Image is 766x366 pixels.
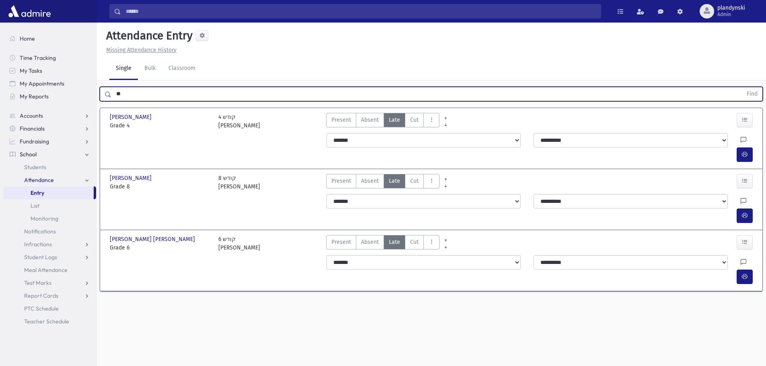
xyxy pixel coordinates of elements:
span: Monitoring [31,215,58,222]
span: [PERSON_NAME] [110,174,153,182]
a: My Tasks [3,64,96,77]
span: List [31,202,39,209]
span: [PERSON_NAME] [PERSON_NAME] [110,235,197,243]
span: Accounts [20,112,43,119]
h5: Attendance Entry [103,29,193,43]
span: PTC Schedule [24,305,59,312]
a: Infractions [3,238,96,251]
span: Cut [410,177,419,185]
div: 6 קודש [PERSON_NAME] [218,235,260,252]
button: Find [742,87,762,101]
span: Present [331,116,351,124]
span: Fundraising [20,138,49,145]
span: Grade 6 [110,243,210,252]
span: Infractions [24,241,52,248]
a: Report Cards [3,289,96,302]
span: Grade 4 [110,121,210,130]
span: School [20,151,37,158]
span: My Tasks [20,67,42,74]
img: AdmirePro [6,3,53,19]
div: AttTypes [326,113,439,130]
div: AttTypes [326,174,439,191]
span: My Appointments [20,80,64,87]
a: Time Tracking [3,51,96,64]
a: Teacher Schedule [3,315,96,328]
u: Missing Attendance History [106,47,177,53]
a: Home [3,32,96,45]
span: Students [24,164,46,171]
a: Monitoring [3,212,96,225]
a: Notifications [3,225,96,238]
a: Entry [3,186,94,199]
span: Admin [717,11,745,18]
a: Fundraising [3,135,96,148]
div: 8 קודש [PERSON_NAME] [218,174,260,191]
span: Time Tracking [20,54,56,61]
a: Attendance [3,174,96,186]
a: Test Marks [3,276,96,289]
div: 4 קודש [PERSON_NAME] [218,113,260,130]
span: Attendance [24,176,54,184]
span: Present [331,238,351,246]
span: Teacher Schedule [24,318,69,325]
span: Late [389,116,400,124]
a: Missing Attendance History [103,47,177,53]
span: Grade 8 [110,182,210,191]
span: Absent [361,177,379,185]
a: Student Logs [3,251,96,264]
span: Test Marks [24,279,51,286]
a: Accounts [3,109,96,122]
a: Financials [3,122,96,135]
span: Report Cards [24,292,58,299]
a: List [3,199,96,212]
span: plandynski [717,5,745,11]
span: [PERSON_NAME] [110,113,153,121]
a: School [3,148,96,161]
a: My Reports [3,90,96,103]
span: Cut [410,116,419,124]
span: My Reports [20,93,49,100]
a: Bulk [138,57,162,80]
span: Absent [361,238,379,246]
span: Cut [410,238,419,246]
span: Financials [20,125,45,132]
span: Late [389,177,400,185]
span: Entry [31,189,44,196]
a: My Appointments [3,77,96,90]
a: Students [3,161,96,174]
a: Classroom [162,57,202,80]
span: Meal Attendance [24,266,68,274]
a: PTC Schedule [3,302,96,315]
input: Search [121,4,601,18]
span: Notifications [24,228,56,235]
a: Single [109,57,138,80]
a: Meal Attendance [3,264,96,276]
div: AttTypes [326,235,439,252]
span: Absent [361,116,379,124]
span: Student Logs [24,254,57,261]
span: Late [389,238,400,246]
span: Present [331,177,351,185]
span: Home [20,35,35,42]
